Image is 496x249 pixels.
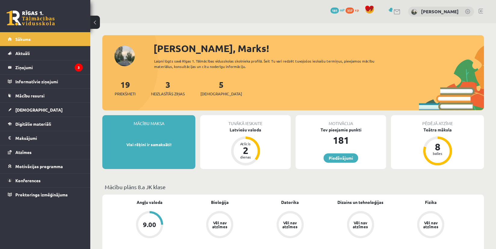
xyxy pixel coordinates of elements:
span: Proktoringa izmēģinājums [15,192,68,197]
a: Ziņojumi3 [8,60,83,74]
a: Proktoringa izmēģinājums [8,188,83,201]
span: 337 [346,8,354,14]
a: Teātra māksla 8 balles [391,127,484,166]
div: balles [429,152,447,155]
a: 337 xp [346,8,362,12]
div: Mācību maksa [102,115,195,127]
div: dienas [237,155,255,159]
div: 181 [296,133,386,147]
a: 5[DEMOGRAPHIC_DATA] [200,79,242,97]
a: Vēl nav atzīmes [395,211,466,239]
a: 3Neizlasītās ziņas [151,79,185,97]
span: Aktuāli [15,51,30,56]
a: Latviešu valoda Atlicis 2 dienas [200,127,291,166]
a: Dizains un tehnoloģijas [337,199,383,205]
a: Piedāvājumi [324,153,358,163]
span: Digitālie materiāli [15,121,51,127]
div: Vēl nav atzīmes [282,221,299,229]
div: 9.00 [143,221,156,228]
span: Atzīmes [15,149,32,155]
div: Teātra māksla [391,127,484,133]
div: Vēl nav atzīmes [352,221,369,229]
a: [DEMOGRAPHIC_DATA] [8,103,83,117]
div: 2 [237,146,255,155]
span: Sākums [15,36,31,42]
div: Tuvākā ieskaite [200,115,291,127]
a: Maksājumi [8,131,83,145]
legend: Informatīvie ziņojumi [15,75,83,88]
a: 19Priekšmeti [115,79,135,97]
div: 8 [429,142,447,152]
span: [DEMOGRAPHIC_DATA] [15,107,63,112]
a: [PERSON_NAME] [421,8,459,14]
a: Informatīvie ziņojumi [8,75,83,88]
legend: Ziņojumi [15,60,83,74]
span: 181 [330,8,339,14]
a: 9.00 [114,211,185,239]
a: Motivācijas programma [8,159,83,173]
a: Digitālie materiāli [8,117,83,131]
p: Mācību plāns 8.a JK klase [105,183,482,191]
a: Fizika [425,199,437,205]
a: Bioloģija [211,199,229,205]
span: xp [355,8,359,12]
div: Atlicis [237,142,255,146]
span: Neizlasītās ziņas [151,91,185,97]
div: Tev pieejamie punkti [296,127,386,133]
a: Atzīmes [8,145,83,159]
a: 181 mP [330,8,345,12]
span: Konferences [15,178,41,183]
span: Motivācijas programma [15,164,63,169]
a: Datorika [281,199,299,205]
a: Vēl nav atzīmes [325,211,396,239]
a: Rīgas 1. Tālmācības vidusskola [7,11,55,26]
span: Mācību resursi [15,93,45,98]
div: Vēl nav atzīmes [422,221,439,229]
i: 3 [75,63,83,72]
a: Aktuāli [8,46,83,60]
div: [PERSON_NAME], Marks! [153,41,484,56]
a: Vēl nav atzīmes [255,211,325,239]
a: Sākums [8,32,83,46]
a: Konferences [8,174,83,187]
span: mP [340,8,345,12]
p: Visi rēķini ir samaksāti! [105,142,192,148]
legend: Maksājumi [15,131,83,145]
div: Vēl nav atzīmes [211,221,228,229]
img: Marks Rutkovskis [411,9,417,15]
div: Laipni lūgts savā Rīgas 1. Tālmācības vidusskolas skolnieka profilā. Šeit Tu vari redzēt tuvojošo... [154,58,383,69]
div: Latviešu valoda [200,127,291,133]
a: Vēl nav atzīmes [185,211,255,239]
a: Angļu valoda [137,199,163,205]
a: Mācību resursi [8,89,83,103]
span: Priekšmeti [115,91,135,97]
div: Pēdējā atzīme [391,115,484,127]
div: Motivācija [296,115,386,127]
span: [DEMOGRAPHIC_DATA] [200,91,242,97]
